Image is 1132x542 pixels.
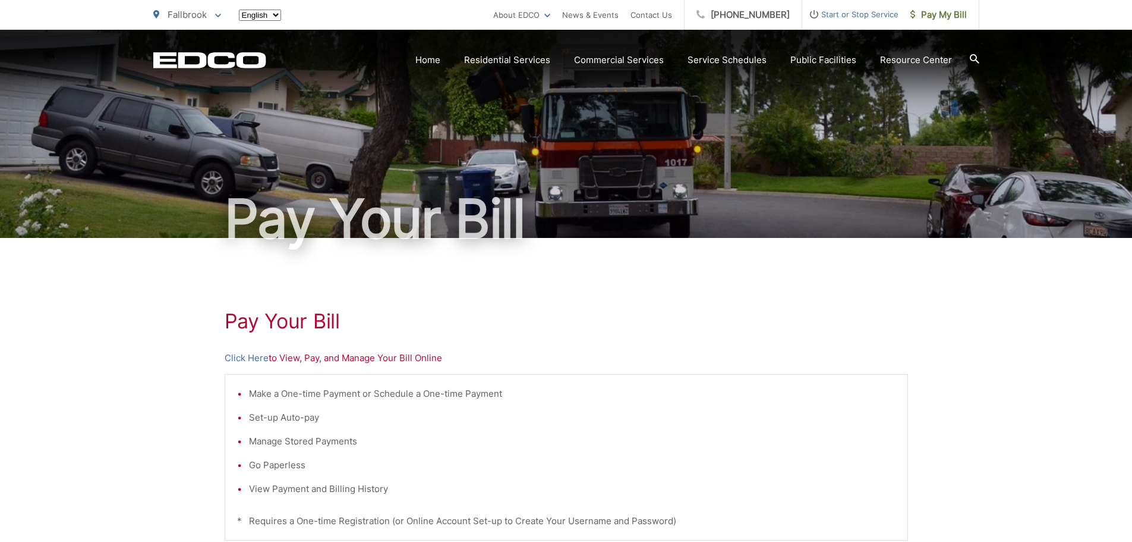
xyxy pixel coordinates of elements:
[153,189,979,249] h1: Pay Your Bill
[910,8,967,22] span: Pay My Bill
[249,434,895,449] li: Manage Stored Payments
[237,514,895,528] p: * Requires a One-time Registration (or Online Account Set-up to Create Your Username and Password)
[249,458,895,472] li: Go Paperless
[225,351,269,365] a: Click Here
[225,351,908,365] p: to View, Pay, and Manage Your Bill Online
[493,8,550,22] a: About EDCO
[168,9,207,20] span: Fallbrook
[630,8,672,22] a: Contact Us
[790,53,856,67] a: Public Facilities
[225,309,908,333] h1: Pay Your Bill
[880,53,952,67] a: Resource Center
[249,482,895,496] li: View Payment and Billing History
[249,411,895,425] li: Set-up Auto-pay
[574,53,664,67] a: Commercial Services
[688,53,767,67] a: Service Schedules
[464,53,550,67] a: Residential Services
[153,52,266,68] a: EDCD logo. Return to the homepage.
[249,387,895,401] li: Make a One-time Payment or Schedule a One-time Payment
[562,8,619,22] a: News & Events
[239,10,281,21] select: Select a language
[415,53,440,67] a: Home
